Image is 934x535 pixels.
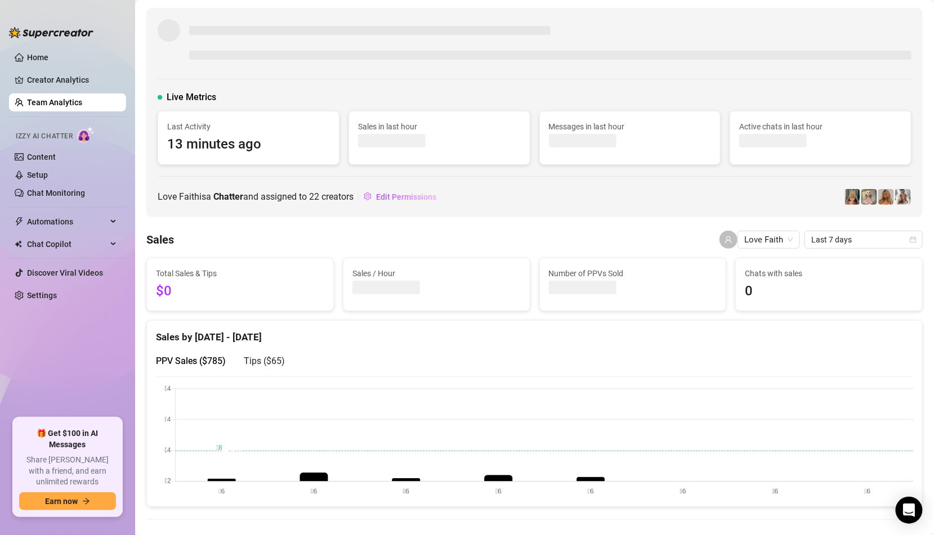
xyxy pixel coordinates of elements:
img: Jaz (VIP) [878,189,894,205]
span: Number of PPVs Sold [549,267,717,280]
span: Share [PERSON_NAME] with a friend, and earn unlimited rewards [19,455,116,488]
img: Jaz (Free) [895,189,911,205]
div: Sales by [DATE] - [DATE] [156,321,913,345]
span: 0 [745,281,913,302]
span: $0 [156,281,324,302]
a: Discover Viral Videos [27,268,103,277]
span: Live Metrics [167,91,216,104]
a: Settings [27,291,57,300]
a: Team Analytics [27,98,82,107]
span: Last Activity [167,120,330,133]
a: Content [27,152,56,161]
span: Last 7 days [811,231,916,248]
a: Home [27,53,48,62]
span: Messages in last hour [549,120,712,133]
div: Open Intercom Messenger [896,497,923,524]
span: Total Sales & Tips [156,267,324,280]
span: arrow-right [82,497,90,505]
span: Sales in last hour [358,120,521,133]
span: Izzy AI Chatter [16,131,73,142]
img: logo-BBDzfeDw.svg [9,27,93,38]
a: Setup [27,170,48,179]
h4: Sales [146,232,174,248]
img: Chat Copilot [15,240,22,248]
span: Tips ( $65 ) [244,356,285,366]
span: PPV Sales ( $785 ) [156,356,226,366]
img: Ellie (VIP) [861,189,877,205]
span: Love Faith is a and assigned to creators [158,190,354,204]
span: 22 [309,191,319,202]
span: calendar [910,236,917,243]
button: Edit Permissions [363,188,437,206]
a: Creator Analytics [27,71,117,89]
b: Chatter [213,191,243,202]
a: Chat Monitoring [27,188,85,197]
span: Love Faith [744,231,793,248]
span: 🎁 Get $100 in AI Messages [19,428,116,450]
span: 13 minutes ago [167,134,330,155]
span: Sales / Hour [352,267,521,280]
span: Automations [27,213,107,231]
button: Earn nowarrow-right [19,492,116,510]
span: Earn now [45,497,78,506]
span: setting [364,192,372,200]
img: AI Chatter [77,127,95,143]
span: Edit Permissions [376,192,436,201]
span: Active chats in last hour [739,120,902,133]
span: Chat Copilot [27,235,107,253]
span: user [725,236,732,244]
span: thunderbolt [15,217,24,226]
span: Chats with sales [745,267,913,280]
img: Ellie (Free) [844,189,860,205]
